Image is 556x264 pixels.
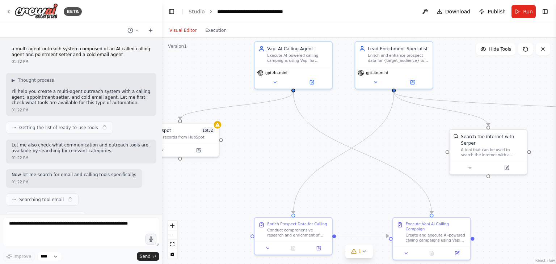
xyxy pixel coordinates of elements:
span: Searching tool email [19,197,64,203]
button: Open in side panel [294,78,329,86]
button: Switch to previous chat [125,26,142,35]
g: Edge from 0906748f-b999-4db8-953e-894686f33f47 to 6abfd6c8-f5ed-4c53-8b9a-2130555bb027 [290,92,435,214]
span: Download [445,8,471,15]
div: Vapi AI Calling Agent [267,46,328,52]
span: gpt-4o-mini [366,71,388,76]
button: No output available [280,244,307,252]
div: Lead Enrichment SpecialistEnrich and enhance prospect data for {target_audience} to support {comp... [355,41,433,89]
div: 01:22 PM [12,155,151,161]
span: Send [140,254,151,259]
button: Click to speak your automation idea [146,234,156,244]
div: React Flow controls [168,221,177,259]
button: Execution [201,26,231,35]
div: Search the internet with Serper [461,133,523,146]
g: Edge from 165c56b3-8da1-40ba-a4ff-3e5524324c29 to c9120608-5a05-4f56-a669-5294aa80a7d9 [391,92,492,125]
button: Hide left sidebar [167,7,177,17]
div: Execute Vapi AI Calling Campaign [405,222,467,232]
div: A tool that can be used to search the internet with a search_query. Supports different search typ... [461,148,523,158]
button: Send [137,252,159,261]
div: Execute Vapi AI Calling CampaignCreate and execute AI-powered calling campaigns using Vapi platfo... [392,217,471,260]
nav: breadcrumb [189,8,299,15]
p: I'll help you create a multi-agent outreach system with a calling agent, appointment setter, and ... [12,89,151,106]
p: Now let me search for email and calling tools specifically: [12,172,136,178]
span: Publish [488,8,506,15]
span: Getting the list of ready-to-use tools [19,125,98,131]
p: Let me also check what communication and outreach tools are available by searching for relevant c... [12,142,151,154]
g: Edge from 52d1bd59-924f-4de2-8c14-95e4fabf1e47 to 6abfd6c8-f5ed-4c53-8b9a-2130555bb027 [336,233,389,239]
g: Edge from 165c56b3-8da1-40ba-a4ff-3e5524324c29 to 52d1bd59-924f-4de2-8c14-95e4fabf1e47 [290,92,397,214]
img: Logo [14,3,58,20]
a: React Flow attribution [535,259,555,263]
span: gpt-4o-mini [265,71,287,76]
button: Open in side panel [181,146,216,154]
a: Studio [189,9,205,14]
div: Execute AI-powered calling campaigns using Vapi for {target_audience} representing {company_name}... [267,53,328,63]
div: 01:22 PM [12,107,151,113]
div: 01:22 PM [12,179,136,185]
span: Thought process [18,77,54,83]
g: Edge from 0906748f-b999-4db8-953e-894686f33f47 to f540dcd3-2341-4d0c-a915-1b1c2b5ff898 [177,92,296,119]
button: Visual Editor [165,26,201,35]
div: HubSpotHubspot1of32Sync records from HubSpot [141,123,219,157]
span: Improve [13,254,31,259]
div: 01:22 PM [12,59,151,64]
button: Show right sidebar [540,7,550,17]
button: Run [511,5,536,18]
button: Download [434,5,473,18]
button: Hide Tools [476,43,515,55]
button: Open in side panel [489,164,525,172]
div: Version 1 [168,43,187,49]
span: Run [523,8,533,15]
div: Enrich Prospect Data for CallingConduct comprehensive research and enrichment of prospects within... [254,217,333,255]
span: Hide Tools [489,46,511,52]
div: Enrich Prospect Data for Calling [267,222,327,227]
button: fit view [168,240,177,249]
button: toggle interactivity [168,249,177,259]
div: BETA [64,7,82,16]
button: Improve [3,252,34,261]
span: Number of enabled actions [201,127,215,133]
button: 1 [345,245,373,258]
button: Open in side panel [308,244,330,252]
div: Vapi AI Calling AgentExecute AI-powered calling campaigns using Vapi for {target_audience} repres... [254,41,333,89]
div: Create and execute AI-powered calling campaigns using Vapi platform for {target_audience} represe... [405,233,467,243]
span: ▶ [12,77,15,83]
div: Hubspot [153,127,171,133]
button: No output available [418,250,445,257]
div: Conduct comprehensive research and enrichment of prospects within {target_audience} for {company_... [267,228,328,238]
button: ▶Thought process [12,77,54,83]
div: Sync records from HubSpot [153,135,215,140]
img: SerperDevTool [453,133,458,139]
button: Publish [476,5,509,18]
button: zoom in [168,221,177,230]
p: a multi-agent outreach system composed of an AI called calling agent and pointment setter and a c... [12,46,151,58]
button: Open in side panel [446,250,468,257]
div: SerperDevToolSearch the internet with SerperA tool that can be used to search the internet with a... [449,129,527,175]
span: 1 [358,248,362,255]
div: Lead Enrichment Specialist [368,46,429,52]
button: zoom out [168,230,177,240]
button: Open in side panel [395,78,430,86]
button: Start a new chat [145,26,156,35]
div: Enrich and enhance prospect data for {target_audience} to support {company_name}'s cold calling c... [368,53,429,63]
